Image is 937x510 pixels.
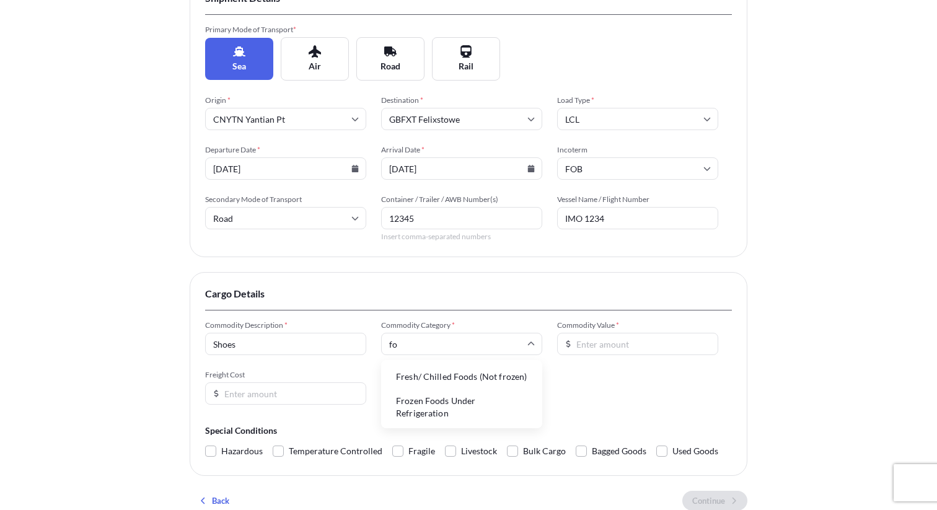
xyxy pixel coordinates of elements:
span: Primary Mode of Transport [205,25,366,35]
span: Origin [205,95,366,105]
input: MM/DD/YYYY [381,157,542,180]
input: Select... [557,157,718,180]
input: Origin port [205,108,366,130]
span: Destination [381,95,542,105]
input: Select a commodity type [381,333,542,355]
p: Continue [692,495,725,507]
span: Air [309,60,321,73]
span: Bulk Cargo [523,442,566,460]
input: Describe the commodity [205,333,366,355]
span: Departure Date [205,145,366,155]
span: Bagged Goods [592,442,646,460]
span: Incoterm [557,145,718,155]
li: Frozen Foods Under Refrigeration [386,391,537,423]
span: Commodity Value [557,320,718,330]
button: Rail [432,37,500,81]
input: MM/DD/YYYY [205,157,366,180]
span: Container / Trailer / AWB Number(s) [381,195,542,204]
span: Fragile [408,442,435,460]
input: Number1, number2,... [381,207,542,229]
input: Enter amount [205,382,366,405]
p: Back [212,495,229,507]
span: Vessel Name / Flight Number [557,195,718,204]
span: Sea [232,60,246,73]
li: Fresh/ Chilled Foods (Not frozen) [386,365,537,389]
input: Enter amount [557,333,718,355]
input: Enter name [557,207,718,229]
span: Special Conditions [205,424,732,437]
span: Arrival Date [381,145,542,155]
button: Sea [205,38,273,80]
span: Freight Cost [205,370,366,380]
span: Rail [459,60,473,73]
input: Destination port [381,108,542,130]
button: Air [281,37,349,81]
span: Load Type [557,95,718,105]
span: Temperature Controlled [289,442,382,460]
span: Insert comma-separated numbers [381,232,542,242]
span: Road [381,60,400,73]
span: Secondary Mode of Transport [205,195,366,204]
span: Commodity Category [381,320,542,330]
span: Cargo Details [205,288,732,300]
input: Select if applicable... [205,207,366,229]
button: Road [356,37,425,81]
span: Commodity Description [205,320,366,330]
input: Select... [557,108,718,130]
span: Livestock [461,442,497,460]
span: Hazardous [221,442,263,460]
span: Used Goods [672,442,718,460]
